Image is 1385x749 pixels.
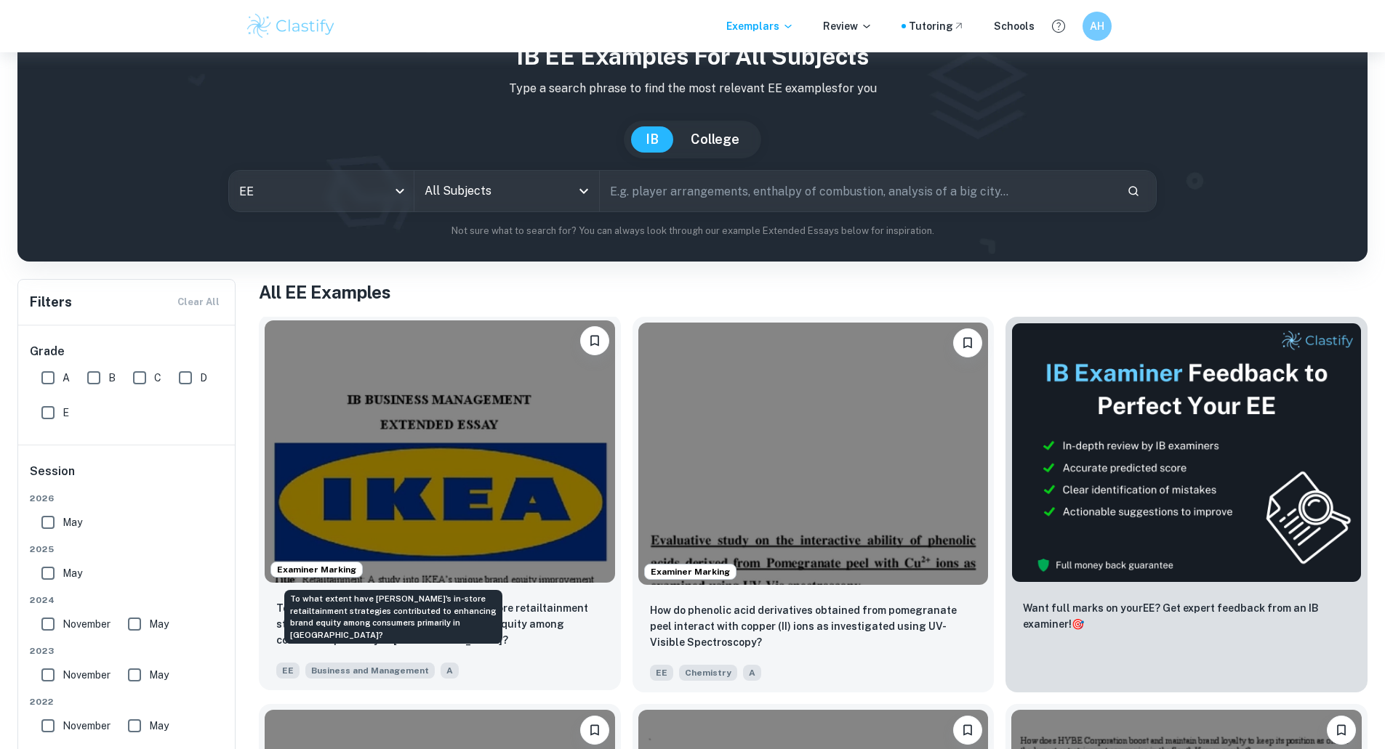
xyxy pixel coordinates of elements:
a: Examiner MarkingBookmarkHow do phenolic acid derivatives obtained from pomegranate peel interact ... [633,317,995,692]
button: Bookmark [953,328,982,357]
p: To what extent have IKEA's in-store retailtainment strategies contributed to enhancing brand equi... [276,600,603,648]
img: Chemistry EE example thumbnail: How do phenolic acid derivatives obtaine [638,323,989,585]
div: To what extent have [PERSON_NAME]'s in-store retailtainment strategies contributed to enhancing b... [284,590,502,644]
p: Not sure what to search for? You can always look through our example Extended Essays below for in... [29,224,1356,238]
img: Thumbnail [1011,323,1362,583]
span: 2026 [30,492,225,505]
span: Examiner Marking [645,565,736,578]
button: College [676,126,754,153]
button: Bookmark [1327,716,1356,745]
h1: All EE Examples [259,279,1368,305]
span: A [441,663,459,679]
span: May [149,667,169,683]
span: November [63,718,111,734]
span: Business and Management [305,663,435,679]
button: Bookmark [953,716,982,745]
button: Bookmark [580,716,609,745]
p: Type a search phrase to find the most relevant EE examples for you [29,80,1356,97]
span: Chemistry [679,665,737,681]
h6: AH [1088,18,1105,34]
span: Examiner Marking [271,563,362,576]
span: 2022 [30,695,225,708]
span: May [63,514,82,530]
span: May [149,718,169,734]
span: 2024 [30,594,225,607]
span: C [154,370,161,386]
span: 🎯 [1072,618,1084,630]
span: A [63,370,70,386]
span: EE [276,663,300,679]
h6: Filters [30,292,72,312]
span: 2023 [30,644,225,657]
a: ThumbnailWant full marks on yourEE? Get expert feedback from an IB examiner! [1005,317,1368,692]
a: Schools [994,18,1035,34]
p: Exemplars [726,18,794,34]
span: May [63,565,82,581]
button: IB [631,126,673,153]
span: November [63,616,111,632]
h6: Grade [30,343,225,360]
span: November [63,667,111,683]
span: D [200,370,207,386]
div: EE [229,171,414,211]
button: AH [1083,12,1112,41]
h6: Session [30,463,225,492]
p: How do phenolic acid derivatives obtained from pomegranate peel interact with copper (II) ions as... [650,602,977,650]
button: Open [574,181,594,201]
a: Tutoring [909,18,965,34]
button: Bookmark [580,326,609,355]
span: B [108,370,116,386]
span: May [149,616,169,632]
p: Review [823,18,872,34]
input: E.g. player arrangements, enthalpy of combustion, analysis of a big city... [600,171,1115,211]
button: Search [1121,179,1146,203]
span: A [743,665,761,681]
a: Examiner MarkingBookmarkTo what extent have IKEA's in-store retailtainment strategies contributed... [259,317,621,692]
button: Help and Feedback [1046,14,1071,39]
p: Want full marks on your EE ? Get expert feedback from an IB examiner! [1023,600,1350,632]
img: Business and Management EE example thumbnail: To what extent have IKEA's in-store reta [265,320,615,583]
h1: IB EE examples for all subjects [29,39,1356,74]
span: E [63,405,69,421]
img: Clastify logo [245,12,337,41]
span: 2025 [30,543,225,556]
span: EE [650,665,673,681]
